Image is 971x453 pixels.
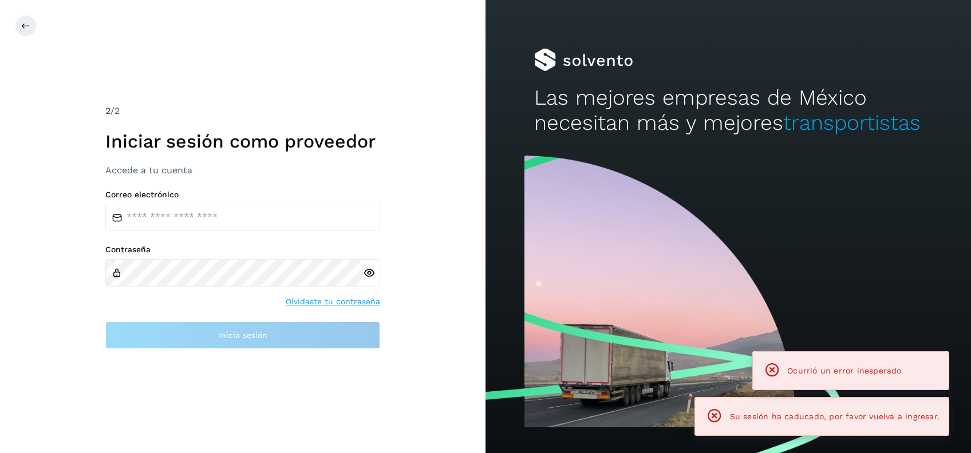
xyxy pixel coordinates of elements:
span: 2 [105,105,110,116]
span: Inicia sesión [219,331,267,339]
span: Ocurrió un error inesperado [787,366,901,375]
label: Contraseña [105,245,380,255]
h2: Las mejores empresas de México necesitan más y mejores [534,85,922,136]
h1: Iniciar sesión como proveedor [105,130,380,152]
label: Correo electrónico [105,190,380,200]
span: Su sesión ha caducado, por favor vuelva a ingresar. [730,412,940,421]
span: transportistas [783,110,921,135]
button: Inicia sesión [105,321,380,349]
div: /2 [105,104,380,118]
h3: Accede a tu cuenta [105,165,380,176]
a: Olvidaste tu contraseña [286,296,380,308]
